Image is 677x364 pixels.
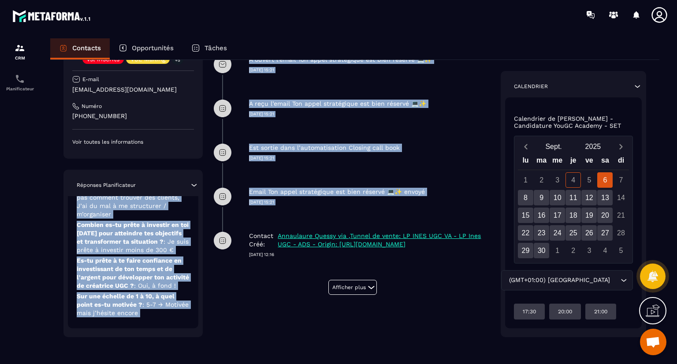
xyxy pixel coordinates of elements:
[534,172,549,188] div: 2
[518,172,629,258] div: Calendar days
[77,292,190,317] p: Sur une échelle de 1 à 10, à quel point es-tu motivée ?
[514,83,548,90] p: Calendrier
[518,243,533,258] div: 29
[581,154,597,170] div: ve
[518,141,534,152] button: Previous month
[134,282,176,289] span: : Oui, à fond !
[581,243,597,258] div: 3
[87,56,119,62] p: vsl inscrits
[77,256,190,290] p: Es-tu prête à te faire confiance en investissant de ton temps et de l'argent pour développer ton ...
[550,172,565,188] div: 3
[514,115,633,129] p: Calendrier de [PERSON_NAME] - Candidature YouGC Academy - SET
[518,208,533,223] div: 15
[249,155,492,161] p: [DATE] 15:21
[328,280,377,295] button: Afficher plus
[77,221,190,254] p: Combien es-tu prête à investir en toi [DATE] pour atteindre tes objectifs et transformer ta situa...
[550,225,565,241] div: 24
[534,225,549,241] div: 23
[249,56,432,64] p: À ouvert l’email Ton appel stratégique est bien réservé 💻✨
[565,154,581,170] div: je
[110,38,182,59] a: Opportunités
[565,225,581,241] div: 25
[82,103,102,110] p: Numéro
[15,43,25,53] img: formation
[550,190,565,205] div: 10
[132,44,174,52] p: Opportunités
[249,111,492,117] p: [DATE] 15:21
[581,172,597,188] div: 5
[597,208,613,223] div: 20
[558,308,572,315] p: 20:00
[205,44,227,52] p: Tâches
[249,144,400,152] p: Est sortie dans l’automatisation Closing call book
[640,329,666,355] a: Ouvrir le chat
[72,112,194,120] p: [PHONE_NUMBER]
[565,172,581,188] div: 4
[550,154,565,170] div: me
[534,190,549,205] div: 9
[534,208,549,223] div: 16
[534,139,573,154] button: Open months overlay
[612,275,618,285] input: Search for option
[249,232,276,249] p: Contact Créé:
[50,38,110,59] a: Contacts
[613,141,629,152] button: Next month
[12,8,92,24] img: logo
[613,172,629,188] div: 7
[249,67,492,73] p: [DATE] 15:21
[613,225,629,241] div: 28
[534,154,550,170] div: ma
[507,275,612,285] span: (GMT+01:00) [GEOGRAPHIC_DATA]
[594,308,607,315] p: 21:00
[182,38,236,59] a: Tâches
[249,188,425,196] p: Email Ton appel stratégique est bien réservé 💻✨ envoyé
[581,190,597,205] div: 12
[72,138,194,145] p: Voir toutes les informations
[249,252,492,258] p: [DATE] 12:16
[550,208,565,223] div: 17
[172,56,183,65] p: +5
[534,243,549,258] div: 30
[2,56,37,60] p: CRM
[2,67,37,98] a: schedulerschedulerPlanificateur
[501,270,633,290] div: Search for option
[518,154,629,258] div: Calendar wrapper
[597,172,613,188] div: 6
[573,139,613,154] button: Open years overlay
[82,76,99,83] p: E-mail
[597,225,613,241] div: 27
[15,74,25,84] img: scheduler
[523,308,536,315] p: 17:30
[518,225,533,241] div: 22
[2,86,37,91] p: Planificateur
[613,208,629,223] div: 21
[597,190,613,205] div: 13
[517,154,533,170] div: lu
[581,225,597,241] div: 26
[565,208,581,223] div: 18
[2,36,37,67] a: formationformationCRM
[613,243,629,258] div: 5
[581,208,597,223] div: 19
[565,243,581,258] div: 2
[613,154,629,170] div: di
[72,44,101,52] p: Contacts
[130,56,165,62] p: VSL Mailing
[565,190,581,205] div: 11
[77,177,188,218] span: : Je n’ai pas assez confiance en moi, Je ne sais pas comment trouver des clients, J’ai du mal à m...
[550,243,565,258] div: 1
[597,154,613,170] div: sa
[518,172,533,188] div: 1
[249,199,492,205] p: [DATE] 15:21
[613,190,629,205] div: 14
[77,182,136,189] p: Réponses Planificateur
[72,85,194,94] p: [EMAIL_ADDRESS][DOMAIN_NAME]
[597,243,613,258] div: 4
[278,232,489,249] p: Annaulaure Quessy via ,Tunnel de vente: LP INES UGC VA - LP Ines UGC - ADS - Origin: [URL][DOMAIN...
[518,190,533,205] div: 8
[249,100,426,108] p: A reçu l’email Ton appel stratégique est bien réservé 💻✨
